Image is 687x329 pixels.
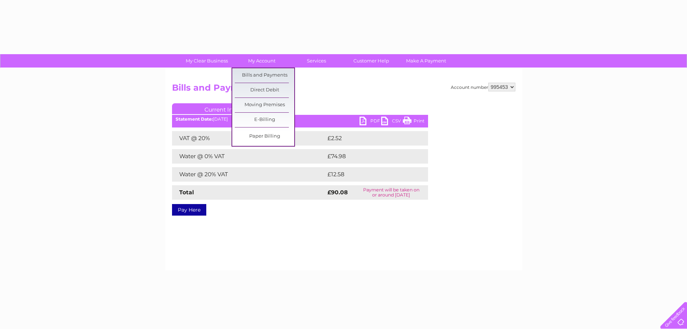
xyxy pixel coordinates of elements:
a: Current Invoice [172,103,280,114]
strong: £90.08 [327,189,348,196]
td: Water @ 0% VAT [172,149,326,164]
a: Make A Payment [396,54,456,68]
a: My Account [232,54,291,68]
td: £12.58 [326,167,413,182]
a: PDF [360,117,381,127]
a: Bills and Payments [235,68,294,83]
a: E-Billing [235,113,294,127]
a: Customer Help [342,54,401,68]
h2: Bills and Payments [172,83,515,96]
a: Services [287,54,346,68]
a: Print [403,117,424,127]
td: £74.98 [326,149,414,164]
a: Pay Here [172,204,206,216]
a: Moving Premises [235,98,294,112]
td: VAT @ 20% [172,131,326,146]
strong: Total [179,189,194,196]
td: Water @ 20% VAT [172,167,326,182]
b: Statement Date: [176,116,213,122]
a: Direct Debit [235,83,294,98]
a: Paper Billing [235,129,294,144]
a: CSV [381,117,403,127]
a: My Clear Business [177,54,237,68]
div: Account number [451,83,515,91]
td: Payment will be taken on or around [DATE] [354,185,428,200]
div: [DATE] [172,117,428,122]
td: £2.52 [326,131,411,146]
